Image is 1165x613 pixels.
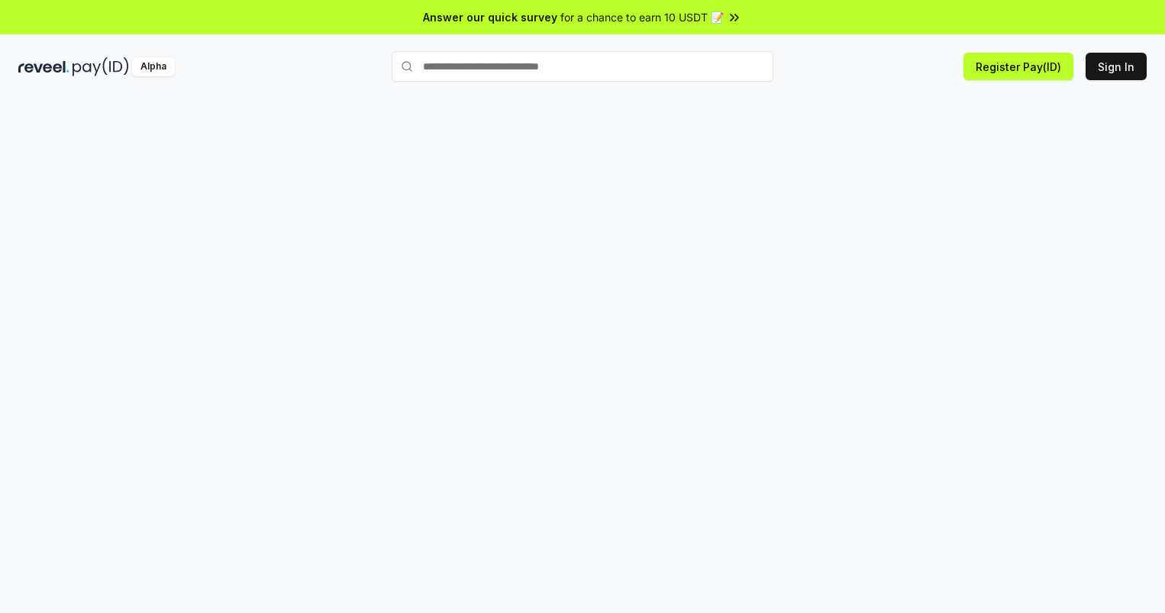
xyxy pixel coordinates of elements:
[18,57,69,76] img: reveel_dark
[423,9,557,25] span: Answer our quick survey
[963,53,1073,80] button: Register Pay(ID)
[1086,53,1147,80] button: Sign In
[132,57,175,76] div: Alpha
[73,57,129,76] img: pay_id
[560,9,724,25] span: for a chance to earn 10 USDT 📝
